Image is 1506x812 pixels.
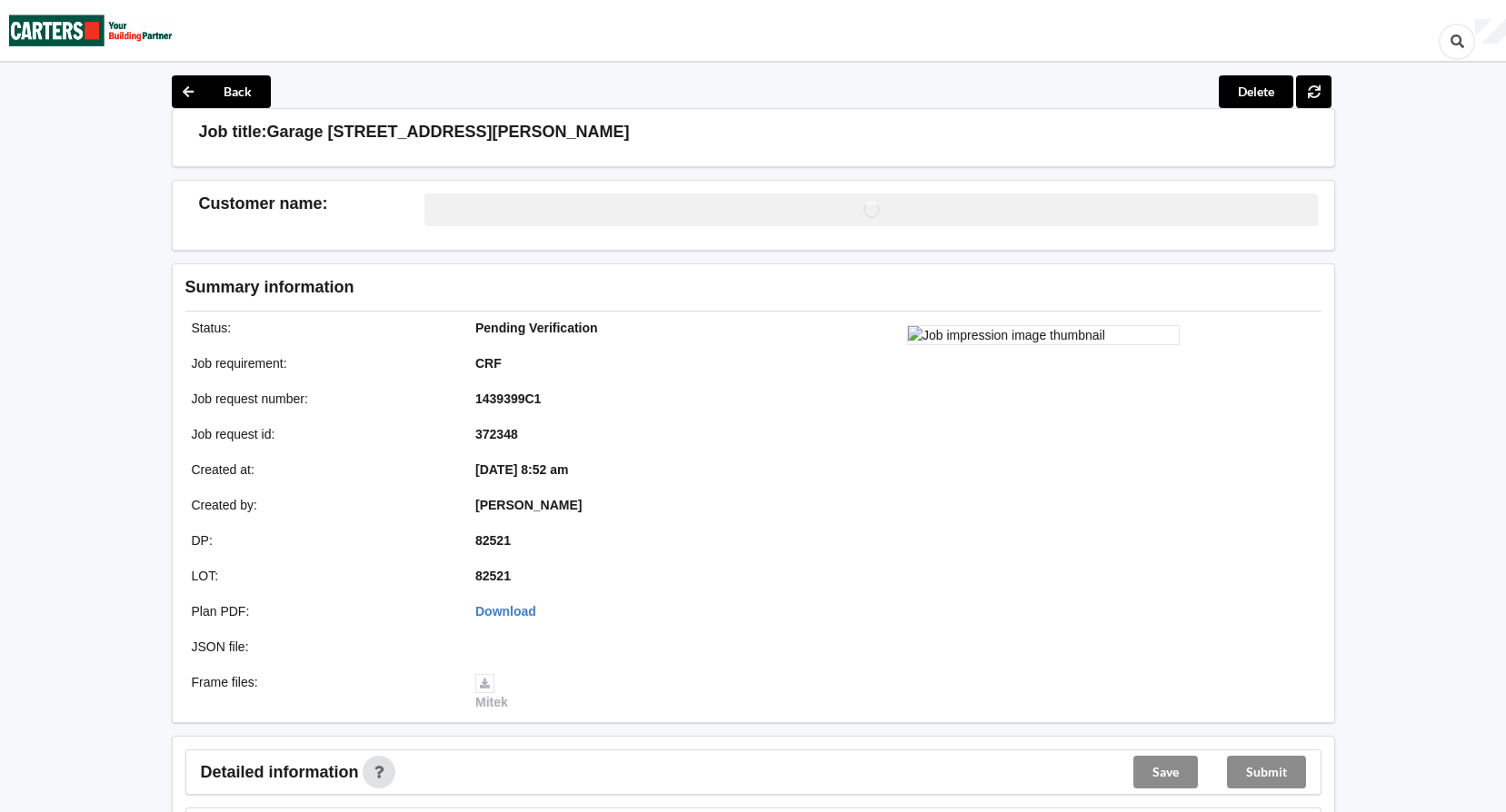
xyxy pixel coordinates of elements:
[1219,75,1293,108] button: Delete
[475,321,598,335] b: Pending Verification
[475,462,568,477] b: [DATE] 8:52 am
[179,354,464,372] div: Job requirement :
[179,425,464,443] div: Job request id :
[1475,19,1506,45] div: User Profile
[179,319,464,337] div: Status :
[179,460,464,479] div: Created at :
[475,427,518,441] b: 372348
[201,764,359,780] span: Detailed information
[475,569,511,583] b: 82521
[179,496,464,514] div: Created by :
[179,673,464,711] div: Frame files :
[179,567,464,585] div: LOT :
[199,193,425,214] h3: Customer name :
[179,638,464,656] div: JSON file :
[475,498,582,512] b: [PERSON_NAME]
[172,75,271,108] button: Back
[179,531,464,550] div: DP :
[475,675,508,709] a: Mitek
[9,1,173,60] img: Carters
[185,277,1032,298] h3: Summary information
[199,122,267,143] h3: Job title:
[179,390,464,408] div: Job request number :
[475,533,511,548] b: 82521
[179,602,464,620] div: Plan PDF :
[267,122,630,143] h3: Garage [STREET_ADDRESS][PERSON_NAME]
[475,356,502,371] b: CRF
[475,391,541,406] b: 1439399C1
[907,325,1180,345] img: Job impression image thumbnail
[475,604,536,619] a: Download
